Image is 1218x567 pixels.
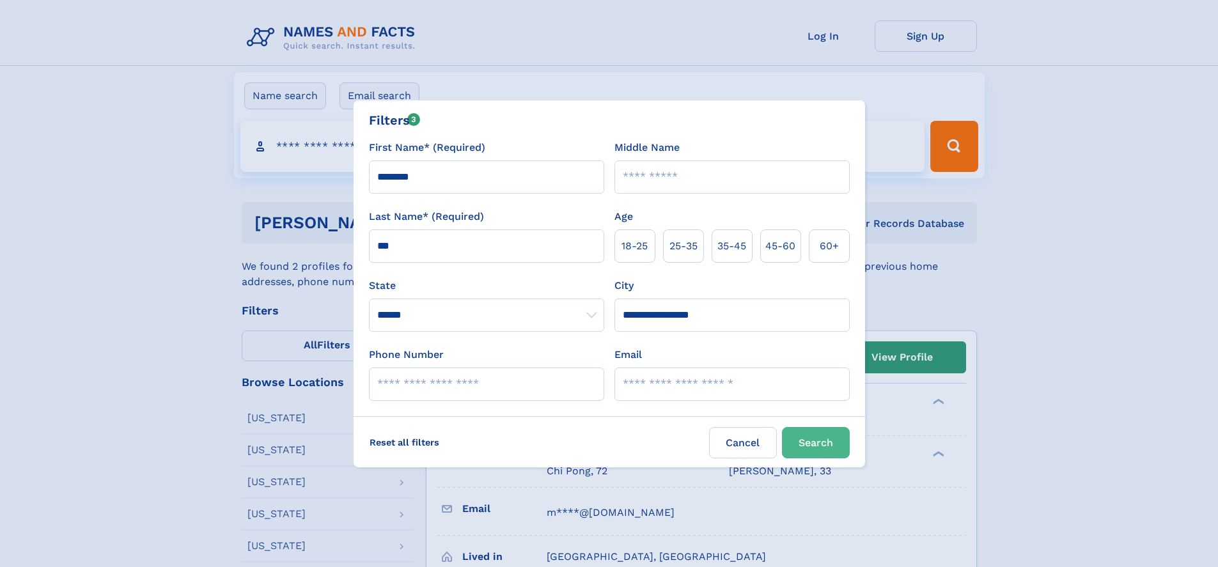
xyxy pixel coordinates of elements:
[369,140,485,155] label: First Name* (Required)
[369,347,444,362] label: Phone Number
[369,278,604,293] label: State
[614,209,633,224] label: Age
[782,427,850,458] button: Search
[614,140,680,155] label: Middle Name
[369,209,484,224] label: Last Name* (Required)
[361,427,448,458] label: Reset all filters
[820,238,839,254] span: 60+
[669,238,698,254] span: 25‑35
[765,238,795,254] span: 45‑60
[369,111,421,130] div: Filters
[717,238,746,254] span: 35‑45
[621,238,648,254] span: 18‑25
[614,347,642,362] label: Email
[709,427,777,458] label: Cancel
[614,278,634,293] label: City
